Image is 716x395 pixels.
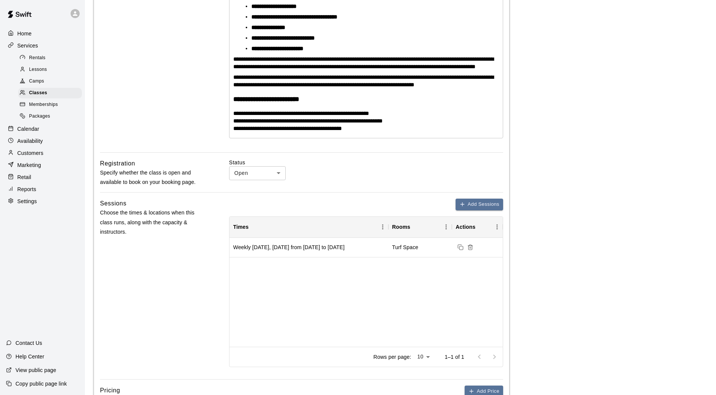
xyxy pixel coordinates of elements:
[17,161,41,169] p: Marketing
[29,113,50,120] span: Packages
[17,185,36,193] p: Reports
[6,28,79,39] a: Home
[18,76,82,87] div: Camps
[392,243,418,251] div: Turf Space
[29,78,44,85] span: Camps
[6,171,79,183] a: Retail
[17,125,39,133] p: Calendar
[6,40,79,51] a: Services
[18,111,82,122] div: Packages
[414,351,433,362] div: 10
[15,366,56,374] p: View public page
[410,222,421,232] button: Sort
[6,135,79,147] a: Availability
[17,173,31,181] p: Retail
[29,66,47,73] span: Lessons
[100,168,205,187] p: Specify whether the class is open and available to book on your booking page.
[456,242,465,252] button: Duplicate sessions
[233,216,249,237] div: Times
[249,222,259,232] button: Sort
[18,99,85,111] a: Memberships
[100,199,126,208] h6: Sessions
[465,244,475,250] span: Delete sessions
[6,123,79,135] a: Calendar
[440,221,452,233] button: Menu
[456,199,503,210] button: Add Sessions
[18,53,82,63] div: Rentals
[491,221,503,233] button: Menu
[18,111,85,122] a: Packages
[17,30,32,37] p: Home
[456,216,475,237] div: Actions
[392,216,410,237] div: Rooms
[17,197,37,205] p: Settings
[6,184,79,195] a: Reports
[233,243,345,251] div: Weekly on Tuesday, Thursday from 8/26/2025 to 10/2/2025
[29,54,46,62] span: Rentals
[18,64,82,75] div: Lessons
[18,52,85,64] a: Rentals
[373,353,411,361] p: Rows per page:
[15,339,42,347] p: Contact Us
[229,216,388,237] div: Times
[229,159,503,166] label: Status
[18,87,85,99] a: Classes
[17,42,38,49] p: Services
[6,147,79,159] a: Customers
[229,166,286,180] div: Open
[18,88,82,98] div: Classes
[445,353,464,361] p: 1–1 of 1
[18,64,85,75] a: Lessons
[17,137,43,145] p: Availability
[29,101,58,109] span: Memberships
[18,76,85,87] a: Camps
[29,89,47,97] span: Classes
[6,159,79,171] a: Marketing
[452,216,503,237] div: Actions
[100,208,205,237] p: Choose the times & locations when this class runs, along with the capacity & instructors.
[388,216,452,237] div: Rooms
[15,380,67,387] p: Copy public page link
[15,353,44,360] p: Help Center
[6,196,79,207] a: Settings
[18,100,82,110] div: Memberships
[17,149,43,157] p: Customers
[377,221,388,233] button: Menu
[100,159,135,168] h6: Registration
